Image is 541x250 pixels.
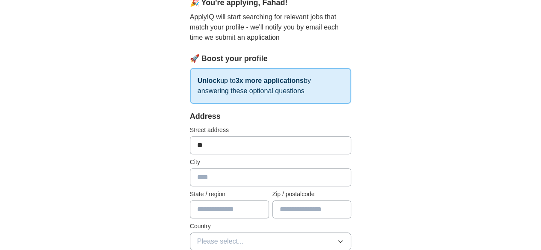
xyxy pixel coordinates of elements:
[190,68,352,104] p: up to by answering these optional questions
[190,158,352,167] label: City
[190,222,352,231] label: Country
[272,190,352,199] label: Zip / postalcode
[197,236,244,247] span: Please select...
[198,77,220,84] strong: Unlock
[190,53,352,65] div: 🚀 Boost your profile
[236,77,304,84] strong: 3x more applications
[190,190,269,199] label: State / region
[190,12,352,43] p: ApplyIQ will start searching for relevant jobs that match your profile - we'll notify you by emai...
[190,111,352,122] div: Address
[190,126,352,135] label: Street address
